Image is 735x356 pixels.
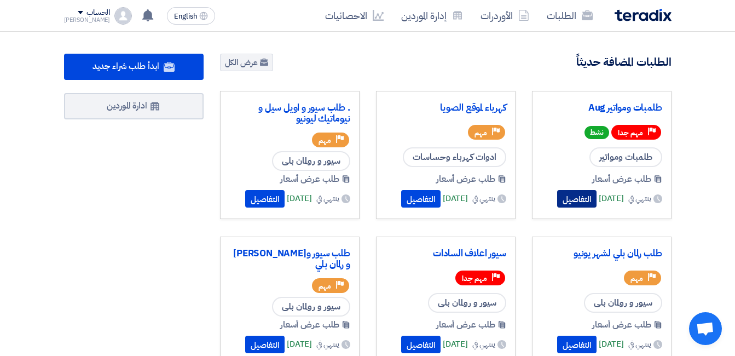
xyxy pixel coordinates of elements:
span: ينتهي في [472,193,495,204]
span: [DATE] [287,338,312,351]
div: [PERSON_NAME] [64,17,111,23]
button: التفاصيل [401,336,441,353]
span: مهم [319,135,331,146]
span: طلب عرض أسعار [280,173,339,186]
span: نشط [584,126,609,139]
span: مهم [474,128,487,138]
span: طلب عرض أسعار [592,173,651,186]
h4: الطلبات المضافة حديثاً [576,55,672,69]
span: [DATE] [443,338,468,351]
span: ينتهي في [472,338,495,350]
span: طلب عرض أسعار [592,318,651,331]
span: ادوات كهرباء وحساسات [403,147,506,167]
button: التفاصيل [245,190,285,208]
span: [DATE] [443,192,468,205]
span: مهم [319,281,331,291]
span: [DATE] [287,192,312,205]
a: الأوردرات [472,3,538,28]
a: Open chat [689,312,722,345]
span: سيور و رولمان بلى [428,293,506,313]
img: profile_test.png [114,7,132,25]
a: ادارة الموردين [64,93,204,119]
a: . طلب سيور و اويل سيل و نيوماتيك ليونيو [229,102,350,124]
a: الاحصائيات [316,3,392,28]
button: التفاصيل [557,190,597,208]
span: مهم جدا [618,128,643,138]
span: ينتهي في [316,338,339,350]
span: سيور و رولمان بلى [272,151,350,171]
span: [DATE] [599,338,624,351]
span: مهم جدا [462,273,487,284]
a: الطلبات [538,3,601,28]
span: سيور و رولمان بلى [584,293,662,313]
button: التفاصيل [245,336,285,353]
a: سيور اعلاف السادات [385,248,506,259]
img: Teradix logo [615,9,672,21]
span: طلمبات ومواتير [589,147,662,167]
span: ينتهي في [628,193,651,204]
span: سيور و رولمان بلى [272,297,350,317]
a: طلب رلمان بلي لشهر يونيو [541,248,662,259]
a: طلمبات ومواتير Aug [541,102,662,113]
span: English [174,13,197,20]
span: ينتهي في [316,193,339,204]
a: إدارة الموردين [392,3,472,28]
span: طلب عرض أسعار [436,318,495,331]
button: التفاصيل [401,190,441,208]
span: طلب عرض أسعار [436,173,495,186]
span: [DATE] [599,192,624,205]
span: مهم [630,273,643,284]
a: عرض الكل [220,54,273,71]
span: ينتهي في [628,338,651,350]
a: طلب سيور و[PERSON_NAME] و رلمان بلي [229,248,350,270]
div: الحساب [86,8,110,18]
button: التفاصيل [557,336,597,353]
a: كهرباء لموقع الصويا [385,102,506,113]
span: طلب عرض أسعار [280,318,339,331]
button: English [167,7,215,25]
span: ابدأ طلب شراء جديد [92,60,159,73]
